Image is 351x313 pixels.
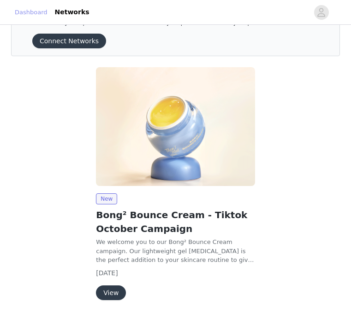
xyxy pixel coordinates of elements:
[96,208,255,236] h2: Bong² Bounce Cream - Tiktok October Campaign
[96,290,126,296] a: View
[96,238,255,265] p: We welcome you to our Bong² Bounce Cream campaign. Our lightweight gel [MEDICAL_DATA] is the perf...
[317,5,326,20] div: avatar
[96,193,117,204] span: New
[15,8,48,17] a: Dashboard
[96,67,255,186] img: Then I Met You
[32,34,106,48] button: Connect Networks
[96,285,126,300] button: View
[96,269,118,277] span: [DATE]
[49,2,95,23] a: Networks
